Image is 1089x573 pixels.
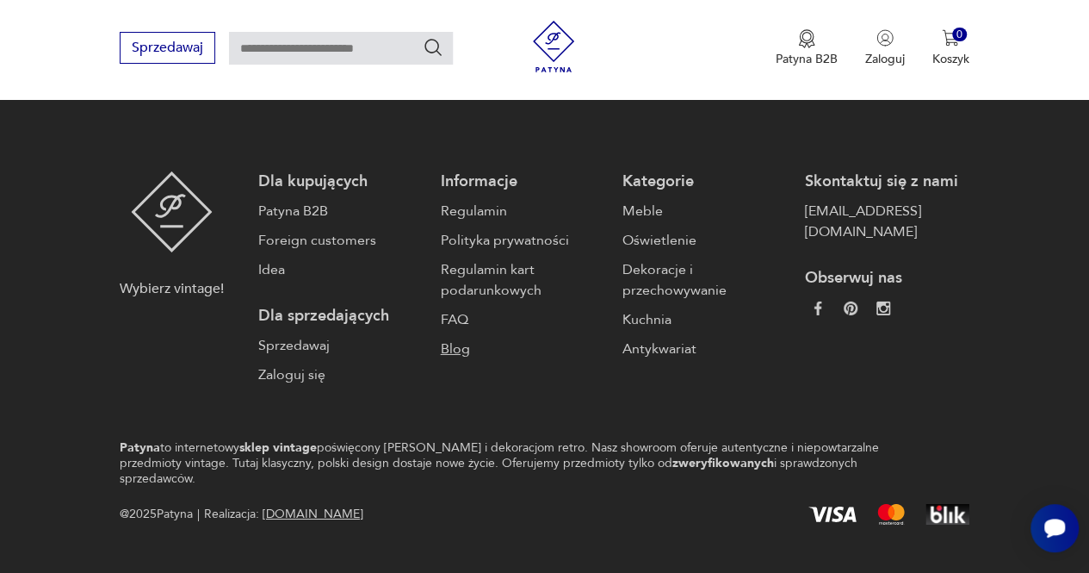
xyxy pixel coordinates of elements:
p: Skontaktuj się z nami [804,171,968,192]
a: Zaloguj się [258,364,423,385]
img: Patyna - sklep z meblami i dekoracjami vintage [131,171,213,252]
img: Ikona medalu [798,29,815,48]
p: Koszyk [932,51,969,67]
p: Wybierz vintage! [120,278,224,299]
a: Polityka prywatności [441,230,605,251]
img: Patyna - sklep z meblami i dekoracjami vintage [528,21,579,72]
button: Patyna B2B [776,29,838,67]
a: Foreign customers [258,230,423,251]
a: Oświetlenie [622,230,787,251]
button: Zaloguj [865,29,905,67]
img: Visa [808,507,857,522]
button: 0Koszyk [932,29,969,67]
p: Dla kupujących [258,171,423,192]
img: BLIK [925,504,969,525]
p: Kategorie [622,171,787,192]
a: Antykwariat [622,339,787,359]
button: Szukaj [423,37,443,58]
a: Dekoracje i przechowywanie [622,259,787,301]
a: Idea [258,259,423,280]
strong: sklep vintage [239,439,317,456]
img: Ikonka użytkownika [876,29,894,47]
div: | [197,504,200,525]
a: Regulamin kart podarunkowych [441,259,605,301]
a: Sprzedawaj [258,335,423,356]
div: 0 [952,28,967,42]
iframe: Smartsupp widget button [1030,504,1079,552]
p: Informacje [441,171,605,192]
a: Patyna B2B [258,201,423,221]
a: Ikona medaluPatyna B2B [776,29,838,67]
img: da9060093f698e4c3cedc1453eec5031.webp [811,302,825,315]
p: Obserwuj nas [804,268,968,289]
a: Blog [441,339,605,359]
button: Sprzedawaj [120,32,215,64]
img: Ikona koszyka [942,29,959,47]
p: Dla sprzedających [258,306,423,327]
img: c2fd9cf7f39615d9d6839a72ae8e59e5.webp [876,302,890,315]
span: @ 2025 Patyna [120,504,193,525]
img: Mastercard [877,504,905,525]
a: Regulamin [441,201,605,221]
a: Kuchnia [622,309,787,330]
span: Realizacja: [204,504,363,525]
a: Meble [622,201,787,221]
p: Zaloguj [865,51,905,67]
a: FAQ [441,309,605,330]
p: to internetowy poświęcony [PERSON_NAME] i dekoracjom retro. Nasz showroom oferuje autentyczne i n... [120,440,909,487]
strong: zweryfikowanych [672,455,774,471]
p: Patyna B2B [776,51,838,67]
strong: Patyna [120,439,160,456]
a: [EMAIL_ADDRESS][DOMAIN_NAME] [804,201,968,242]
a: Sprzedawaj [120,43,215,55]
a: [DOMAIN_NAME] [263,506,363,522]
img: 37d27d81a828e637adc9f9cb2e3d3a8a.webp [844,302,857,315]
